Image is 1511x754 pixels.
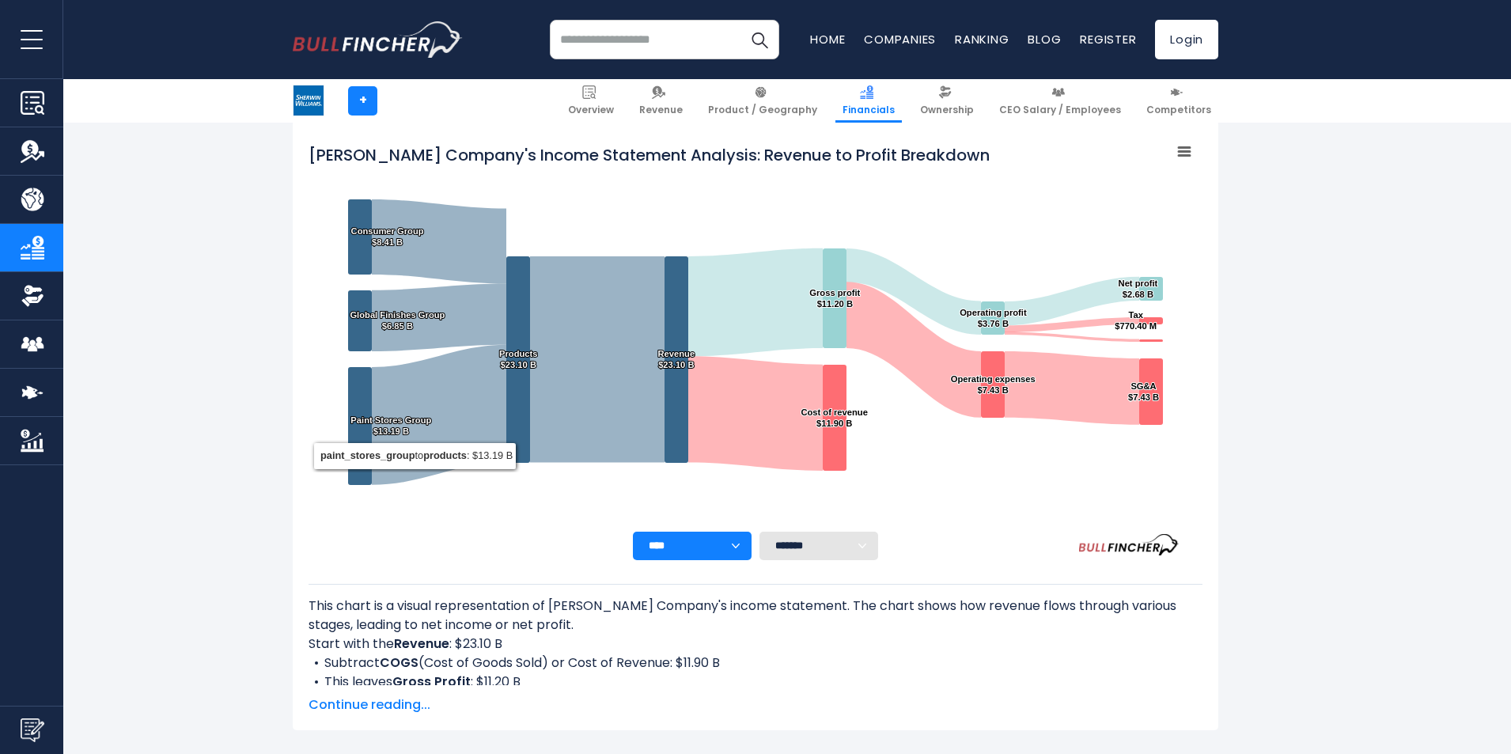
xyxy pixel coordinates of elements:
[843,104,895,116] span: Financials
[309,695,1202,714] span: Continue reading...
[380,654,418,672] b: COGS
[348,86,377,116] a: +
[992,79,1128,123] a: CEO Salary / Employees
[951,374,1036,395] text: Operating expenses $7.43 B
[835,79,902,123] a: Financials
[568,104,614,116] span: Overview
[639,104,683,116] span: Revenue
[913,79,981,123] a: Ownership
[632,79,690,123] a: Revenue
[955,31,1009,47] a: Ranking
[1139,79,1218,123] a: Competitors
[1119,278,1158,299] text: Net profit $2.68 B
[960,308,1027,328] text: Operating profit $3.76 B
[350,415,431,436] text: Paint Stores Group $13.19 B
[350,310,445,331] text: Global Finishes Group $6.85 B
[1080,31,1136,47] a: Register
[309,136,1202,532] svg: Sherwin-Williams Company's Income Statement Analysis: Revenue to Profit Breakdown
[701,79,824,123] a: Product / Geography
[1155,20,1218,59] a: Login
[309,144,990,166] tspan: [PERSON_NAME] Company's Income Statement Analysis: Revenue to Profit Breakdown
[1128,381,1159,402] text: SG&A $7.43 B
[740,20,779,59] button: Search
[1115,310,1157,331] text: Tax $770.40 M
[351,226,424,247] text: Consumer Group $8.41 B
[309,597,1202,685] div: This chart is a visual representation of [PERSON_NAME] Company's income statement. The chart show...
[810,31,845,47] a: Home
[21,284,44,308] img: Ownership
[394,635,449,653] b: Revenue
[920,104,974,116] span: Ownership
[809,288,860,309] text: Gross profit $11.20 B
[309,673,1202,691] li: This leaves : $11.20 B
[1146,104,1211,116] span: Competitors
[293,85,324,116] img: SHW logo
[658,349,695,369] text: Revenue $23.10 B
[801,407,868,428] text: Cost of revenue $11.90 B
[293,21,463,58] img: bullfincher logo
[999,104,1121,116] span: CEO Salary / Employees
[561,79,621,123] a: Overview
[864,31,936,47] a: Companies
[309,654,1202,673] li: Subtract (Cost of Goods Sold) or Cost of Revenue: $11.90 B
[708,104,817,116] span: Product / Geography
[1028,31,1061,47] a: Blog
[293,21,463,58] a: Go to homepage
[499,349,538,369] text: Products $23.10 B
[392,673,471,691] b: Gross Profit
